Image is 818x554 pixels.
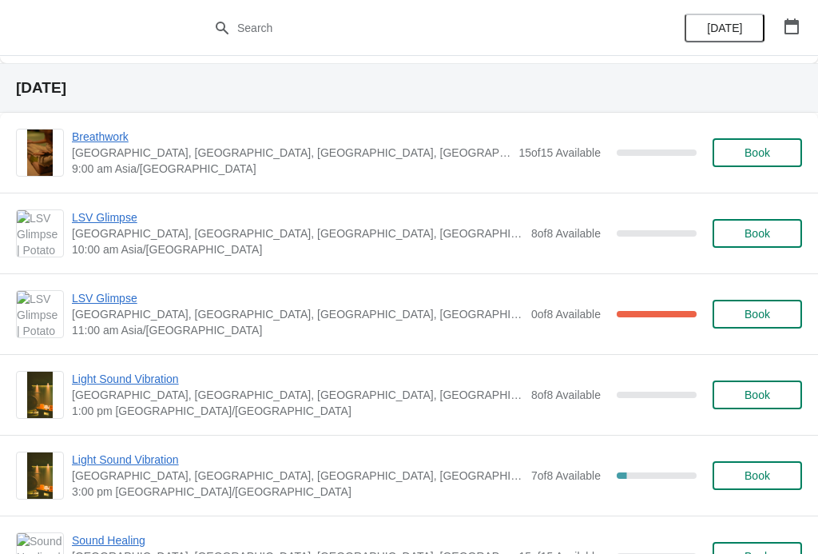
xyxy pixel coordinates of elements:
span: Sound Healing [72,532,510,548]
span: Light Sound Vibration [72,452,523,468]
span: 15 of 15 Available [518,146,601,159]
span: Book [745,308,770,321]
span: 10:00 am Asia/[GEOGRAPHIC_DATA] [72,241,523,257]
span: Light Sound Vibration [72,371,523,387]
span: 8 of 8 Available [531,389,601,401]
button: Book [713,461,802,490]
img: LSV Glimpse | Potato Head Suites & Studios, Jalan Petitenget, Seminyak, Badung Regency, Bali, Ind... [17,291,63,337]
span: LSV Glimpse [72,209,523,225]
span: Book [745,389,770,401]
span: 1:00 pm [GEOGRAPHIC_DATA]/[GEOGRAPHIC_DATA] [72,403,523,419]
span: 9:00 am Asia/[GEOGRAPHIC_DATA] [72,161,510,177]
span: LSV Glimpse [72,290,523,306]
span: Book [745,469,770,482]
span: 0 of 8 Available [531,308,601,321]
span: [GEOGRAPHIC_DATA], [GEOGRAPHIC_DATA], [GEOGRAPHIC_DATA], [GEOGRAPHIC_DATA], [GEOGRAPHIC_DATA] [72,225,523,241]
img: Light Sound Vibration | Potato Head Suites & Studios, Jalan Petitenget, Seminyak, Badung Regency,... [27,452,54,499]
span: 8 of 8 Available [531,227,601,240]
input: Search [236,14,613,42]
button: Book [713,300,802,329]
span: [GEOGRAPHIC_DATA], [GEOGRAPHIC_DATA], [GEOGRAPHIC_DATA], [GEOGRAPHIC_DATA], [GEOGRAPHIC_DATA] [72,306,523,322]
span: Breathwork [72,129,510,145]
button: Book [713,381,802,409]
span: [GEOGRAPHIC_DATA], [GEOGRAPHIC_DATA], [GEOGRAPHIC_DATA], [GEOGRAPHIC_DATA], [GEOGRAPHIC_DATA] [72,387,523,403]
button: Book [713,219,802,248]
span: [GEOGRAPHIC_DATA], [GEOGRAPHIC_DATA], [GEOGRAPHIC_DATA], [GEOGRAPHIC_DATA], [GEOGRAPHIC_DATA] [72,145,510,161]
span: Book [745,227,770,240]
img: LSV Glimpse | Potato Head Suites & Studios, Jalan Petitenget, Seminyak, Badung Regency, Bali, Ind... [17,210,63,257]
span: Book [745,146,770,159]
button: [DATE] [685,14,764,42]
span: 7 of 8 Available [531,469,601,482]
span: [GEOGRAPHIC_DATA], [GEOGRAPHIC_DATA], [GEOGRAPHIC_DATA], [GEOGRAPHIC_DATA], [GEOGRAPHIC_DATA] [72,468,523,484]
span: 3:00 pm [GEOGRAPHIC_DATA]/[GEOGRAPHIC_DATA] [72,484,523,500]
img: Light Sound Vibration | Potato Head Suites & Studios, Jalan Petitenget, Seminyak, Badung Regency,... [27,372,54,418]
button: Book [713,138,802,167]
img: Breathwork | Potato Head Suites & Studios, Jalan Petitenget, Seminyak, Badung Regency, Bali, Indo... [27,130,54,176]
span: [DATE] [707,22,742,34]
span: 11:00 am Asia/[GEOGRAPHIC_DATA] [72,322,523,338]
h2: [DATE] [16,80,802,96]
